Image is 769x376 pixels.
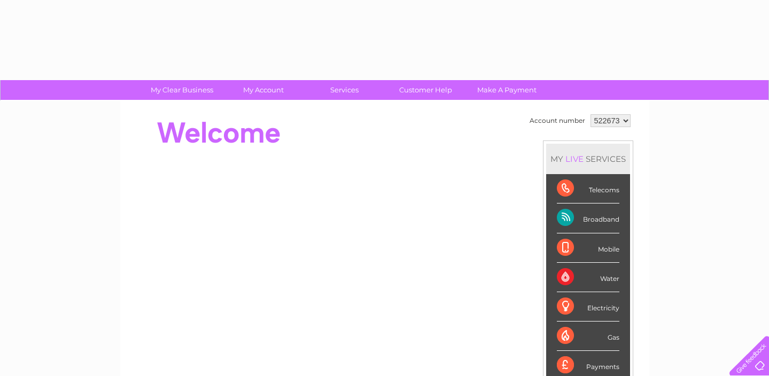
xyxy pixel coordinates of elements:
a: Services [300,80,389,100]
div: Gas [557,322,619,351]
td: Account number [527,112,588,130]
div: Electricity [557,292,619,322]
div: LIVE [563,154,586,164]
a: Make A Payment [463,80,551,100]
div: Water [557,263,619,292]
a: My Clear Business [138,80,226,100]
div: MY SERVICES [546,144,630,174]
a: Customer Help [382,80,470,100]
div: Broadband [557,203,619,233]
a: My Account [219,80,307,100]
div: Mobile [557,233,619,263]
div: Telecoms [557,174,619,203]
